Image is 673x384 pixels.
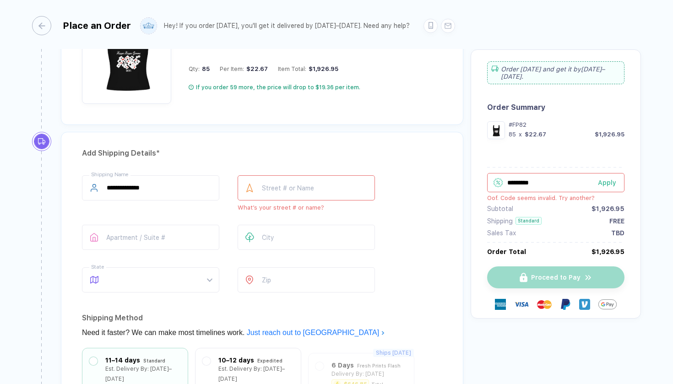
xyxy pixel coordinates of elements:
div: Est. Delivery By: [DATE]–[DATE] [218,364,294,384]
div: $1,926.95 [592,248,624,255]
img: express [495,299,506,310]
div: Order Total [487,248,526,255]
div: Apply [598,179,624,186]
img: master-card [537,297,552,312]
div: Hey! If you order [DATE], you'll get it delivered by [DATE]–[DATE]. Need any help? [164,22,410,30]
img: Paypal [560,299,571,310]
div: Order Summary [487,103,624,112]
div: 11–14 days [105,355,140,365]
span: 85 [200,65,210,72]
div: #FP82 [509,121,624,128]
div: $22.67 [244,65,268,72]
div: FREE [609,217,624,225]
img: visa [514,297,529,312]
img: Venmo [579,299,590,310]
div: Add Shipping Details [82,146,442,161]
img: user profile [141,18,157,34]
img: 1760118548021bnzls_nt_front.png [489,124,503,137]
div: Qty: [189,65,210,72]
div: Shipping Method [82,311,442,325]
div: $1,926.95 [592,205,624,212]
div: 10–12 days [218,355,254,365]
div: Standard [143,356,165,366]
a: Just reach out to [GEOGRAPHIC_DATA] [247,329,385,336]
div: What’s your street # or name? [238,204,375,211]
button: Apply [586,173,624,192]
div: Item Total: [278,65,338,72]
div: Place an Order [63,20,131,31]
img: GPay [598,295,617,314]
div: TBD [611,229,624,237]
div: $22.67 [525,131,546,138]
div: Subtotal [487,205,513,212]
div: Oof. Code seems invalid. Try another? [487,195,624,201]
div: Est. Delivery By: [DATE]–[DATE] [105,364,181,384]
div: $1,926.95 [595,131,624,138]
div: $1,926.95 [306,65,338,72]
div: Per Item: [220,65,268,72]
div: If you order 59 more, the price will drop to $19.36 per item. [196,84,360,91]
div: Standard [516,217,542,225]
div: Sales Tax [487,229,516,237]
div: x [518,131,523,138]
div: Need it faster? We can make most timelines work. [82,325,442,340]
div: 85 [509,131,516,138]
div: Order [DATE] and get it by [DATE]–[DATE] . [487,61,624,84]
img: 1760118548021bnzls_nt_front.png [87,14,167,94]
div: Shipping [487,217,513,225]
div: Expedited [257,356,282,366]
